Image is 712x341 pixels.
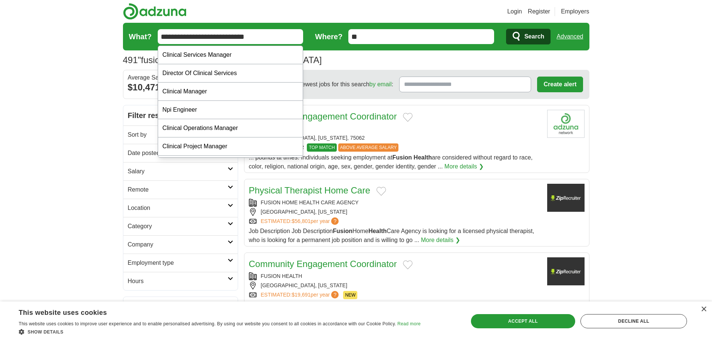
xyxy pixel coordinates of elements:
[249,199,541,207] div: FUSION HOME HEALTH CARE AGENCY
[261,291,340,299] a: ESTIMATED:$19,691per year?
[123,55,322,65] h1: "fusion health" Jobs in [GEOGRAPHIC_DATA]
[128,75,233,81] div: Average Salary
[315,31,342,42] label: Where?
[129,31,152,42] label: What?
[128,149,228,158] h2: Date posted
[123,105,238,125] h2: Filter results
[547,257,585,285] img: Company logo
[123,3,187,20] img: Adzuna logo
[249,282,541,289] div: [GEOGRAPHIC_DATA], [US_STATE]
[128,81,233,94] div: $10,471
[376,187,386,196] button: Add to favorite jobs
[249,154,533,170] span: ... pounds at times. Individuals seeking employment at are considered without regard to race, col...
[249,111,397,121] a: Community Engagement Coordinator
[414,154,432,161] strong: Health
[471,314,575,328] div: Accept all
[528,7,550,16] a: Register
[158,64,303,83] div: Director Of Clinical Services
[701,307,706,312] div: Close
[292,292,311,298] span: $19,691
[123,162,238,180] a: Salary
[261,217,340,225] a: ESTIMATED:$56,801per year?
[123,272,238,290] a: Hours
[123,125,238,144] a: Sort by
[128,222,228,231] h2: Category
[128,240,228,249] h2: Company
[403,113,413,122] button: Add to favorite jobs
[158,101,303,119] div: Npi Engineer
[123,180,238,199] a: Remote
[249,185,370,195] a: Physical Therapist Home Care
[421,236,460,245] a: More details ❯
[331,217,339,225] span: ?
[307,143,336,152] span: TOP MATCH
[123,254,238,272] a: Employment type
[580,314,687,328] div: Decline all
[158,119,303,137] div: Clinical Operations Manager
[158,46,303,64] div: Clinical Services Manager
[369,228,387,234] strong: Health
[249,143,541,152] div: $ 21.0-20.0 HOUR
[524,29,544,44] span: Search
[249,272,541,280] div: FUSION HEALTH
[265,80,393,89] span: Receive the newest jobs for this search :
[128,167,228,176] h2: Salary
[123,144,238,162] a: Date posted
[444,162,484,171] a: More details ❯
[506,29,551,44] button: Search
[547,110,585,138] img: Company logo
[158,137,303,156] div: Clinical Project Manager
[123,217,238,235] a: Category
[343,291,357,299] span: NEW
[249,134,541,142] div: [GEOGRAPHIC_DATA], [US_STATE], 75062
[561,7,589,16] a: Employers
[123,53,138,67] span: 491
[158,83,303,101] div: Clinical Manager
[369,81,392,87] a: by email
[249,125,541,133] div: FUSION HEALTH
[292,218,311,224] span: $56,801
[28,329,64,335] span: Show details
[333,228,352,234] strong: Fusion
[128,130,228,139] h2: Sort by
[338,143,399,152] span: ABOVE AVERAGE SALARY
[19,306,402,317] div: This website uses cookies
[123,199,238,217] a: Location
[249,208,541,216] div: [GEOGRAPHIC_DATA], [US_STATE]
[537,77,583,92] button: Create alert
[249,259,397,269] a: Community Engagement Coordinator
[128,258,228,267] h2: Employment type
[19,321,396,326] span: This website uses cookies to improve user experience and to enable personalised advertising. By u...
[19,328,420,335] div: Show details
[403,260,413,269] button: Add to favorite jobs
[547,184,585,212] img: Company logo
[128,204,228,213] h2: Location
[331,291,339,298] span: ?
[249,228,534,243] span: Job Description Job Description Home Care Agency is looking for a licensed physical therapist, wh...
[397,321,420,326] a: Read more, opens a new window
[392,154,412,161] strong: Fusion
[557,29,583,44] a: Advanced
[507,7,522,16] a: Login
[158,156,303,174] div: Clinical Data Manager
[128,277,228,286] h2: Hours
[123,235,238,254] a: Company
[128,185,228,194] h2: Remote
